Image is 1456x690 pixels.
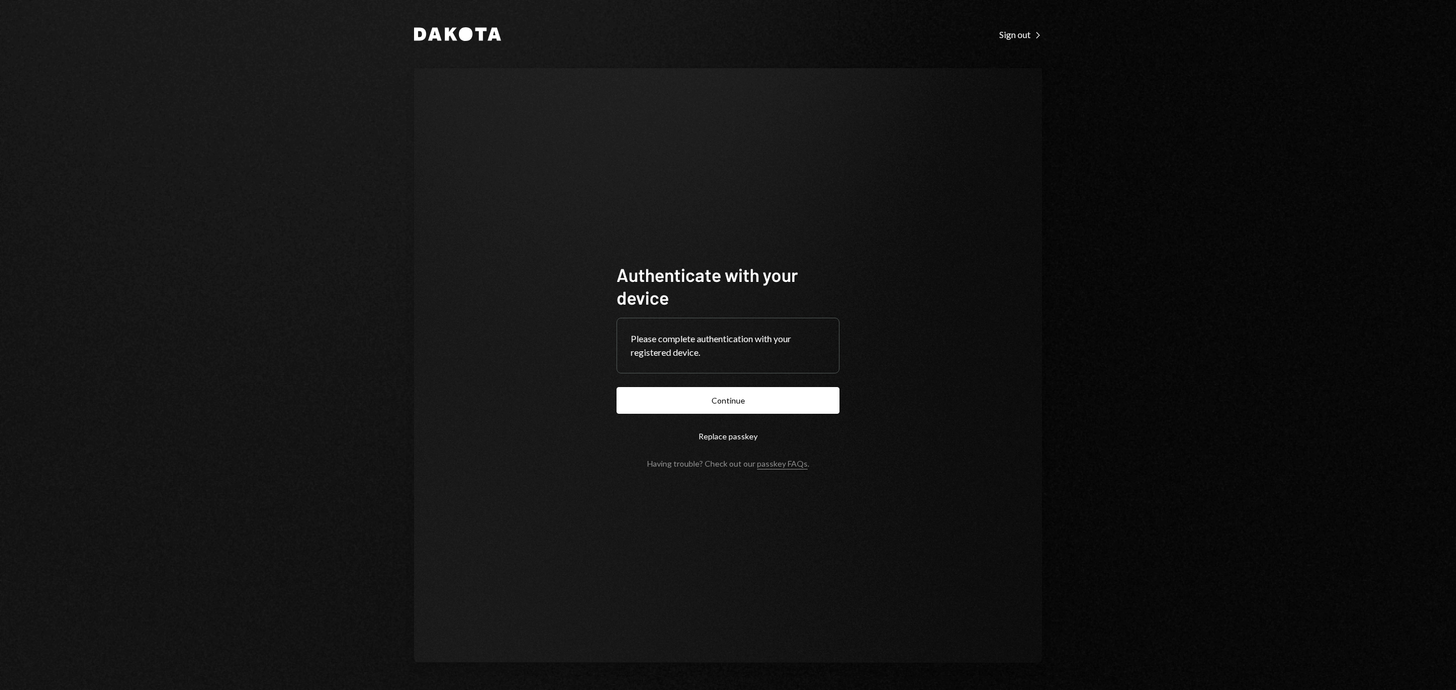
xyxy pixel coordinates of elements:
button: Replace passkey [617,423,839,450]
div: Sign out [999,29,1042,40]
h1: Authenticate with your device [617,263,839,309]
div: Please complete authentication with your registered device. [631,332,825,359]
button: Continue [617,387,839,414]
a: passkey FAQs [757,459,808,469]
div: Having trouble? Check out our . [647,459,809,468]
a: Sign out [999,28,1042,40]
